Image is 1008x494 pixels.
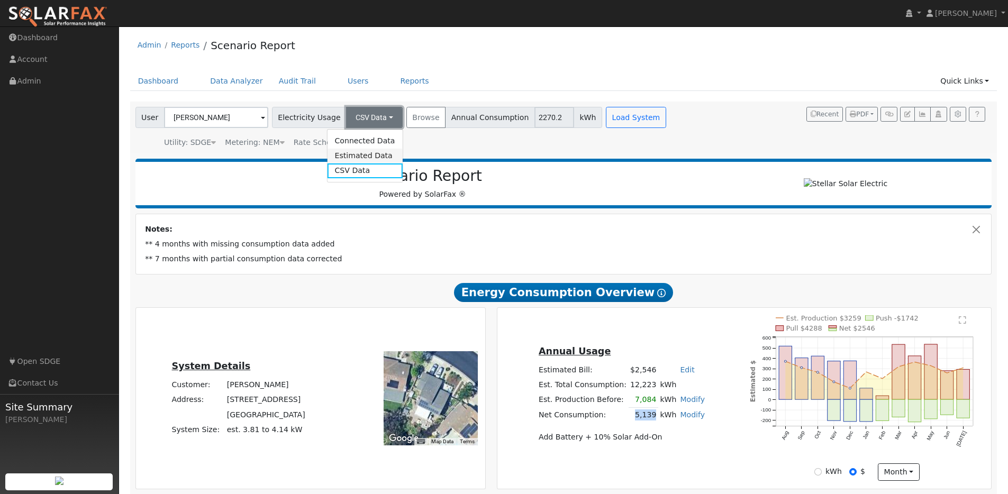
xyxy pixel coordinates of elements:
td: Estimated Bill: [537,362,628,377]
text: 0 [768,397,771,402]
img: Google [386,432,421,445]
text: Nov [829,430,838,441]
text: Push -$1742 [876,314,919,322]
button: Recent [806,107,843,122]
td: System Size [225,422,307,437]
circle: onclick="" [801,367,803,369]
div: [PERSON_NAME] [5,414,113,425]
text: Apr [911,429,920,440]
text: Dec [846,430,855,441]
td: 5,139 [629,407,658,423]
div: Utility: SDGE [164,137,216,148]
span: Energy Consumption Overview [454,283,673,302]
text: [DATE] [956,430,968,447]
text: 200 [762,376,771,382]
rect: onclick="" [860,388,873,399]
span: est. 3.81 to 4.14 kW [227,425,303,434]
td: Est. Production Before: [537,392,628,407]
a: Reports [171,41,199,49]
a: Users [340,71,377,91]
circle: onclick="" [833,381,836,383]
rect: onclick="" [844,399,857,422]
td: Net Consumption: [537,407,628,423]
button: Load System [606,107,666,128]
u: System Details [172,361,251,371]
a: Edit [680,365,694,374]
a: Modify [680,410,705,419]
div: Metering: NEM [225,137,284,148]
text:  [959,315,967,324]
img: retrieve [55,477,63,485]
button: Multi-Series Graph [914,107,931,122]
rect: onclick="" [795,358,808,399]
text: Mar [894,429,903,441]
button: Map Data [431,438,453,445]
rect: onclick="" [828,361,840,399]
circle: onclick="" [947,372,949,374]
circle: onclick="" [962,367,965,369]
button: Edit User [900,107,915,122]
button: Settings [950,107,966,122]
text: Jun [943,430,952,440]
rect: onclick="" [876,396,889,399]
span: PDF [850,111,869,118]
td: 12,223 [629,377,658,392]
input: $ [849,468,857,475]
rect: onclick="" [957,399,970,418]
circle: onclick="" [898,365,900,368]
button: PDF [846,107,878,122]
button: month [878,463,920,481]
a: Scenario Report [211,39,295,52]
img: SolarFax [8,6,107,28]
td: Est. Total Consumption: [537,377,628,392]
text: Pull $4288 [786,324,822,332]
label: kWh [825,466,842,477]
text: Oct [813,430,822,440]
text: 500 [762,345,771,351]
text: -100 [761,407,771,413]
text: May [926,430,936,442]
circle: onclick="" [785,360,787,362]
img: Stellar Solar Electric [804,178,887,189]
td: kWh [658,392,678,407]
td: kWh [658,407,678,423]
span: kWh [574,107,602,128]
text: Net $2546 [839,324,875,332]
text: -200 [761,417,771,423]
circle: onclick="" [930,364,932,367]
button: Keyboard shortcuts [417,438,424,445]
rect: onclick="" [844,361,857,399]
td: ** 4 months with missing consumption data added [143,237,984,252]
rect: onclick="" [925,399,938,419]
a: Terms [460,438,475,444]
u: Annual Usage [539,346,611,356]
text: 400 [762,355,771,361]
input: kWh [814,468,822,475]
span: [PERSON_NAME] [935,9,997,17]
circle: onclick="" [866,371,868,373]
text: Aug [780,430,789,441]
span: Electricity Usage [272,107,347,128]
a: Dashboard [130,71,187,91]
text: Est. Production $3259 [786,314,861,322]
a: Help Link [969,107,985,122]
rect: onclick="" [925,344,938,400]
text: Sep [797,429,806,441]
text: 100 [762,386,771,392]
td: $2,546 [629,362,658,377]
i: Show Help [657,289,666,297]
td: [GEOGRAPHIC_DATA] [225,407,307,422]
rect: onclick="" [893,344,905,399]
td: kWh [658,377,707,392]
a: Open this area in Google Maps (opens a new window) [386,432,421,445]
text: Feb [878,429,887,440]
rect: onclick="" [941,399,953,415]
h2: Scenario Report [146,167,699,185]
circle: onclick="" [849,387,851,389]
circle: onclick="" [817,371,819,373]
rect: onclick="" [957,369,970,399]
td: 7,084 [629,392,658,407]
rect: onclick="" [941,371,953,399]
div: Powered by SolarFax ® [141,167,705,200]
a: Reports [393,71,437,91]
